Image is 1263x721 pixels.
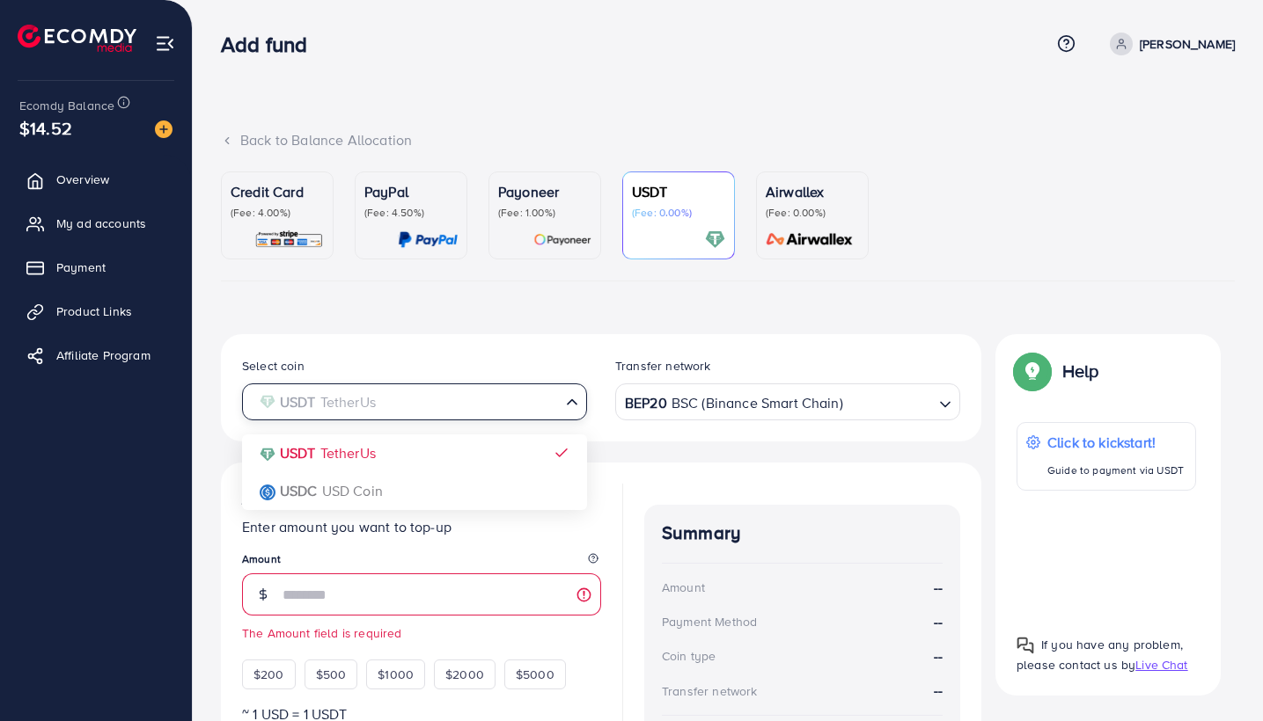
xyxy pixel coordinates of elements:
span: USD Coin [322,481,383,500]
span: $2000 [445,666,484,683]
p: [PERSON_NAME] [1140,33,1235,55]
p: (Fee: 4.50%) [364,206,458,220]
img: card [533,229,591,250]
label: Transfer network [615,357,711,375]
span: Ecomdy Balance [19,97,114,114]
p: (Fee: 0.00%) [632,206,725,220]
h3: Add fund [242,484,328,509]
strong: -- [934,681,943,700]
img: card [760,229,859,250]
img: card [254,229,324,250]
span: Product Links [56,302,132,320]
span: Payment [56,259,106,276]
div: Payment Method [662,613,757,630]
a: Affiliate Program [13,338,179,373]
span: Overview [56,171,109,188]
p: Credit Card [231,181,324,202]
span: $5000 [516,666,554,683]
iframe: Chat [1188,642,1250,708]
img: Popup guide [1017,637,1034,654]
strong: -- [934,612,943,632]
h3: Add fund [221,32,321,57]
strong: -- [934,646,943,666]
div: Back to Balance Allocation [221,130,1235,150]
span: Affiliate Program [56,346,151,364]
span: BSC (Binance Smart Chain) [672,390,843,416]
span: My ad accounts [56,215,146,232]
a: Product Links [13,294,179,329]
label: Select coin [242,357,305,375]
img: Popup guide [1017,355,1048,387]
div: Search for option [242,383,587,419]
span: If you have any problem, please contact us by [1017,636,1183,674]
p: Guide to payment via USDT [1047,460,1184,481]
span: $200 [253,666,284,683]
small: The Amount field is required [242,624,601,642]
p: Payoneer [498,181,591,202]
img: image [155,120,173,138]
img: logo [18,25,136,52]
div: Search for option [615,383,960,419]
span: $14.52 [19,115,72,141]
div: Coin type [662,647,716,665]
p: PayPal [364,181,458,202]
span: $500 [316,666,347,683]
legend: Amount [242,551,601,573]
p: (Fee: 1.00%) [498,206,591,220]
span: TetherUs [320,443,376,462]
input: Search for option [250,389,559,416]
a: My ad accounts [13,206,179,241]
p: Enter amount you want to top-up [242,516,601,537]
input: Search for option [845,389,932,416]
strong: BEP20 [625,390,667,416]
p: (Fee: 4.00%) [231,206,324,220]
div: Transfer network [662,682,758,700]
img: menu [155,33,175,54]
img: card [398,229,458,250]
p: (Fee: 0.00%) [766,206,859,220]
span: Live Chat [1135,656,1187,674]
div: Amount [662,579,705,596]
img: coin [260,447,275,462]
p: Help [1062,360,1099,382]
strong: -- [934,578,943,598]
span: $1000 [378,666,414,683]
a: Payment [13,250,179,285]
strong: USDC [280,481,318,500]
a: [PERSON_NAME] [1103,33,1235,55]
h4: Summary [662,522,943,544]
p: Click to kickstart! [1047,432,1184,453]
img: card [705,229,725,250]
a: Overview [13,162,179,197]
strong: USDT [280,443,316,462]
p: USDT [632,181,725,202]
p: Airwallex [766,181,859,202]
img: coin [260,484,275,500]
